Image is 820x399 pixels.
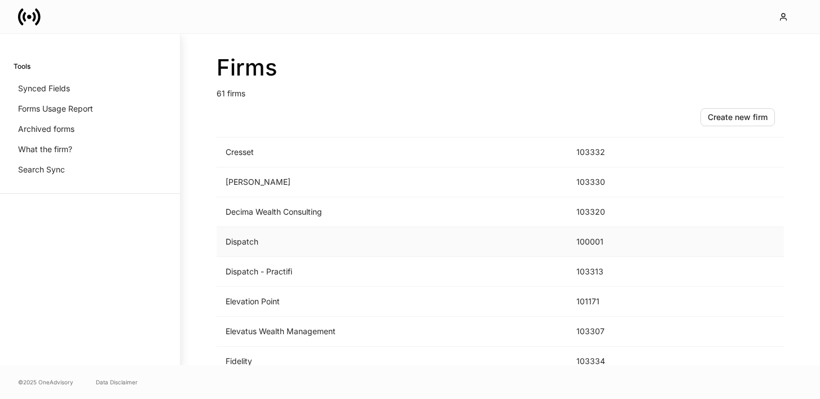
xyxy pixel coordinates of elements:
[18,164,65,175] p: Search Sync
[14,159,166,180] a: Search Sync
[14,139,166,159] a: What the firm?
[217,317,567,347] td: Elevatus Wealth Management
[14,78,166,99] a: Synced Fields
[217,227,567,257] td: Dispatch
[567,167,653,197] td: 103330
[18,144,72,155] p: What the firm?
[18,103,93,114] p: Forms Usage Report
[567,197,653,227] td: 103320
[567,347,653,376] td: 103334
[18,83,70,94] p: Synced Fields
[567,317,653,347] td: 103307
[567,138,653,167] td: 103332
[217,81,784,99] p: 61 firms
[217,138,567,167] td: Cresset
[217,197,567,227] td: Decima Wealth Consulting
[18,123,74,135] p: Archived forms
[217,287,567,317] td: Elevation Point
[14,99,166,119] a: Forms Usage Report
[14,119,166,139] a: Archived forms
[18,378,73,387] span: © 2025 OneAdvisory
[217,347,567,376] td: Fidelity
[700,108,775,126] button: Create new firm
[567,287,653,317] td: 101171
[708,112,768,123] div: Create new firm
[14,61,30,72] h6: Tools
[217,257,567,287] td: Dispatch - Practifi
[567,257,653,287] td: 103313
[217,167,567,197] td: [PERSON_NAME]
[567,227,653,257] td: 100001
[96,378,138,387] a: Data Disclaimer
[217,54,784,81] h2: Firms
